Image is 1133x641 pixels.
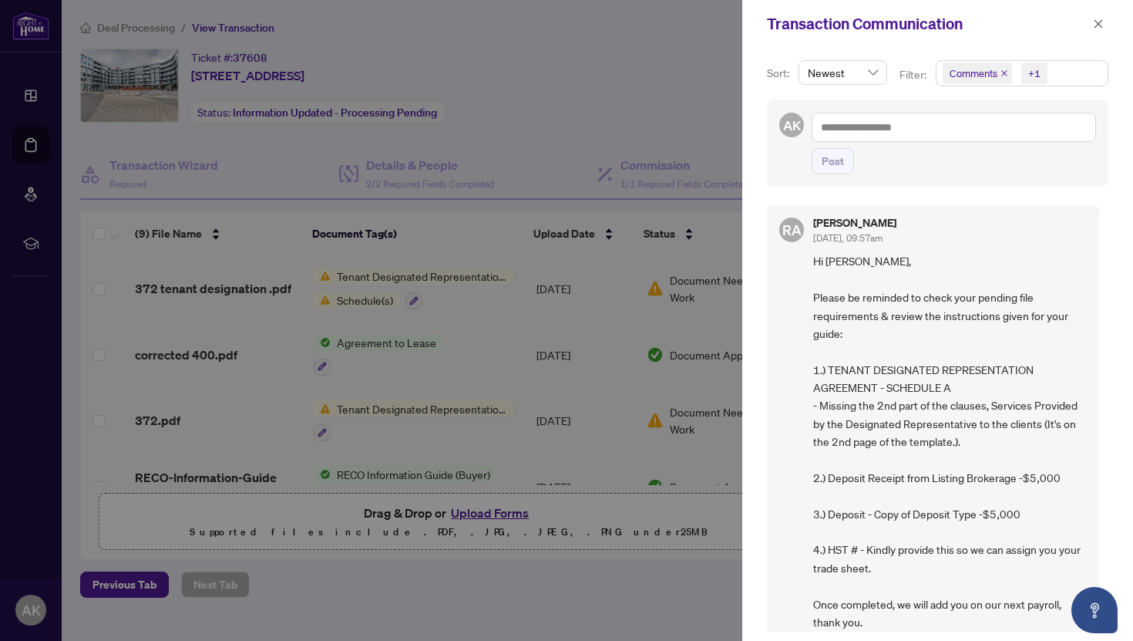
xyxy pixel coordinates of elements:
[943,62,1012,84] span: Comments
[782,219,802,241] span: RA
[782,115,801,136] span: AK
[812,148,854,174] button: Post
[767,12,1088,35] div: Transaction Communication
[813,232,883,244] span: [DATE], 09:57am
[950,66,997,81] span: Comments
[1071,587,1118,633] button: Open asap
[1093,19,1104,29] span: close
[808,61,878,84] span: Newest
[813,252,1087,631] span: Hi [PERSON_NAME], Please be reminded to check your pending file requirements & review the instruc...
[813,218,896,228] h5: [PERSON_NAME]
[1028,66,1041,81] div: +1
[1000,69,1008,77] span: close
[899,66,929,83] p: Filter:
[767,65,792,82] p: Sort:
